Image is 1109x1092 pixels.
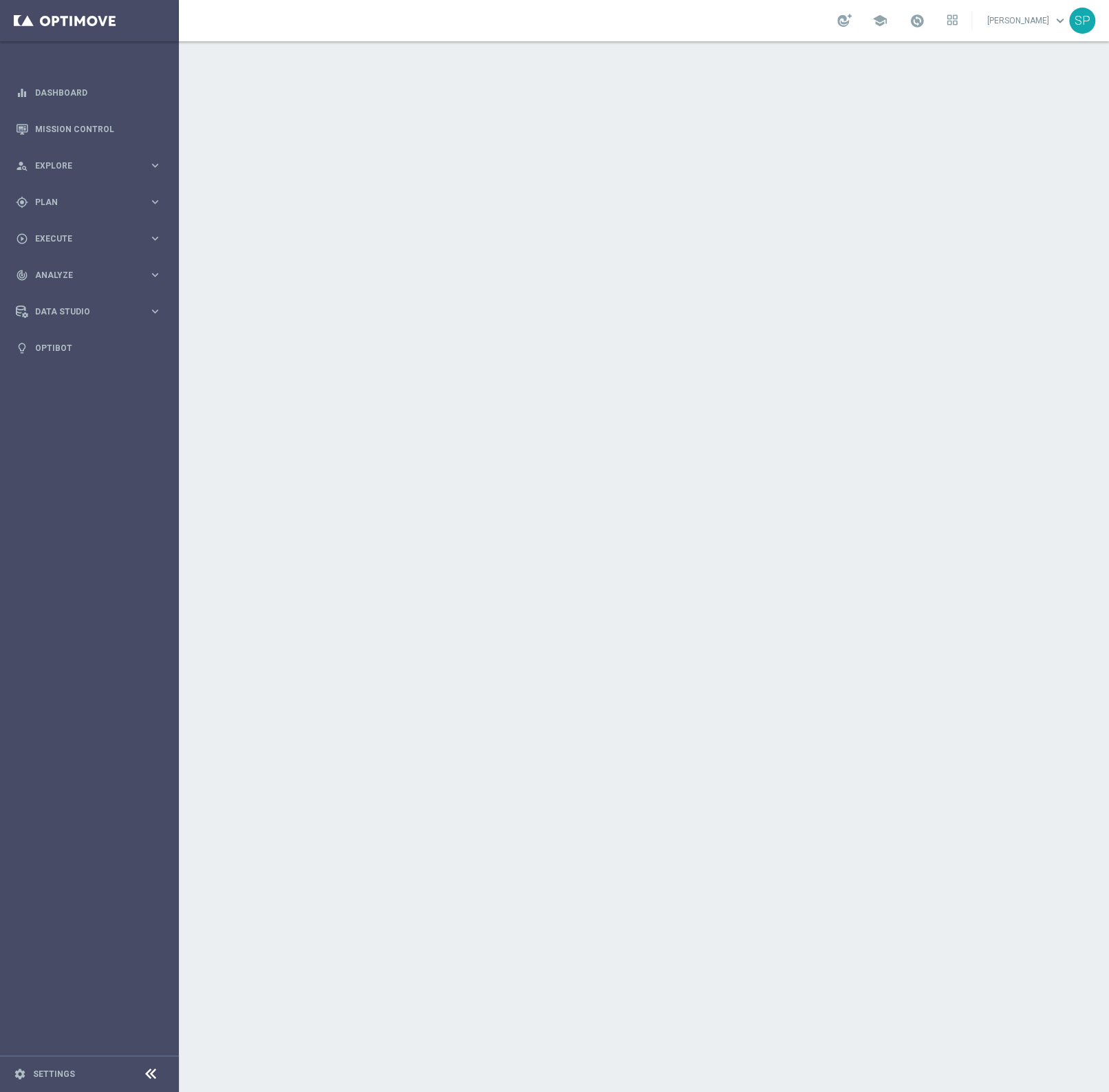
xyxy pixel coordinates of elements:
i: play_circle_outline [16,233,28,245]
a: Settings [33,1070,75,1078]
button: play_circle_outline Execute keyboard_arrow_right [15,233,162,244]
span: Execute [35,235,149,243]
a: Optibot [35,330,162,366]
div: SP [1069,8,1095,34]
button: gps_fixed Plan keyboard_arrow_right [15,197,162,208]
i: person_search [16,160,28,172]
div: Explore [16,160,149,172]
i: equalizer [16,87,28,99]
div: Data Studio [16,306,149,318]
button: lightbulb Optibot [15,343,162,354]
div: Execute [16,233,149,245]
button: Mission Control [15,124,162,135]
i: settings [14,1068,26,1080]
span: keyboard_arrow_down [1053,13,1068,28]
a: Dashboard [35,74,162,111]
i: keyboard_arrow_right [149,159,162,172]
span: Explore [35,162,149,170]
button: person_search Explore keyboard_arrow_right [15,160,162,171]
span: school [872,13,887,28]
i: track_changes [16,269,28,281]
i: keyboard_arrow_right [149,232,162,245]
div: Dashboard [16,74,162,111]
span: Analyze [35,271,149,279]
i: keyboard_arrow_right [149,195,162,208]
button: Data Studio keyboard_arrow_right [15,306,162,317]
a: Mission Control [35,111,162,147]
div: Mission Control [16,111,162,147]
a: [PERSON_NAME]keyboard_arrow_down [986,10,1069,31]
i: gps_fixed [16,196,28,208]
button: equalizer Dashboard [15,87,162,98]
div: Optibot [16,330,162,366]
div: Plan [16,196,149,208]
i: keyboard_arrow_right [149,268,162,281]
i: keyboard_arrow_right [149,305,162,318]
i: lightbulb [16,342,28,354]
div: Analyze [16,269,149,281]
button: track_changes Analyze keyboard_arrow_right [15,270,162,281]
span: Data Studio [35,308,149,316]
span: Plan [35,198,149,206]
